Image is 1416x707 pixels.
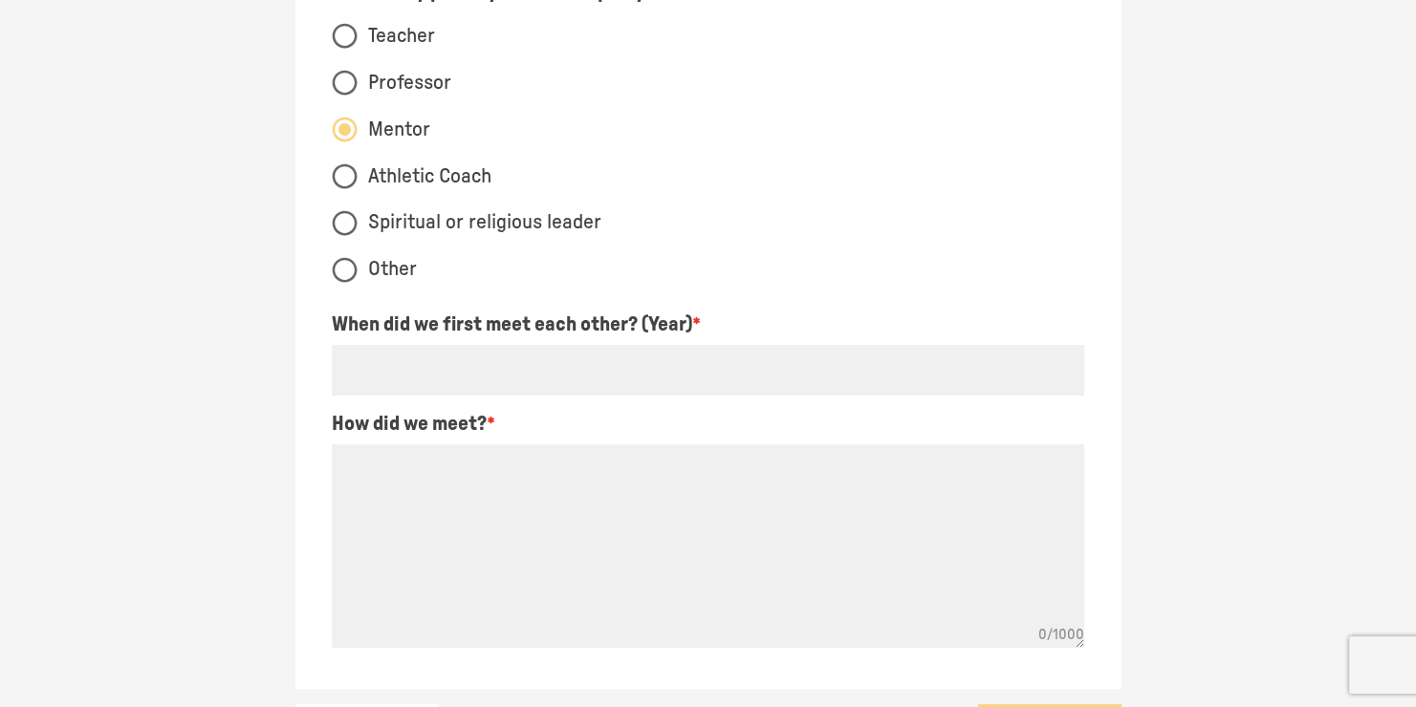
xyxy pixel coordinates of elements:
span: Spiritual or religious leader [368,209,601,236]
p: When did we first meet each other? (Year) [332,311,701,337]
span: Other [368,256,417,283]
span: Teacher [368,23,435,50]
span: Professor [368,70,451,96]
span: Athletic Coach [368,163,491,190]
span: Mentor [368,117,430,143]
p: How did we meet? [332,411,495,437]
